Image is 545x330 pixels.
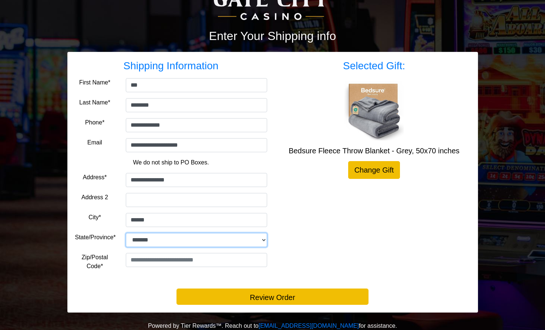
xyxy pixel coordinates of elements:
h3: Shipping Information [75,60,267,72]
button: Review Order [176,289,369,305]
img: Bedsure Fleece Throw Blanket - Grey, 50x70 inches [344,81,404,140]
label: Address* [83,173,107,182]
label: Email [87,138,102,147]
h2: Enter Your Shipping info [67,29,478,43]
label: Last Name* [79,98,110,107]
label: Zip/Postal Code* [75,253,115,271]
h5: Bedsure Fleece Throw Blanket - Grey, 50x70 inches [278,146,470,155]
span: Powered by Tier Rewards™. Reach out to for assistance. [148,323,397,329]
label: State/Province* [75,233,116,242]
h3: Selected Gift: [278,60,470,72]
label: First Name* [79,78,110,87]
a: Change Gift [348,161,400,179]
label: Address 2 [81,193,108,202]
label: Phone* [85,118,105,127]
a: [EMAIL_ADDRESS][DOMAIN_NAME] [259,323,359,329]
label: City* [88,213,101,222]
p: We do not ship to PO Boxes. [81,158,262,167]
